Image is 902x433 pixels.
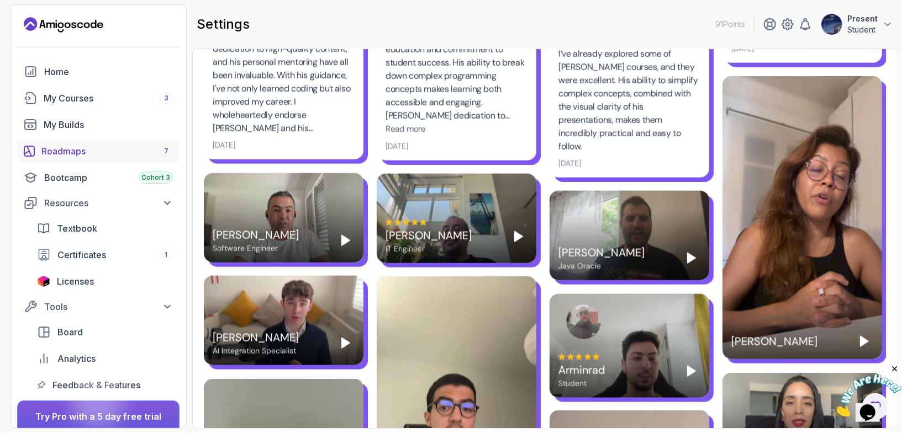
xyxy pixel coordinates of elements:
[510,228,528,245] button: Play
[164,147,168,156] span: 7
[17,87,180,109] a: courses
[715,19,745,30] p: 91 Points
[386,124,426,135] span: Read more
[731,334,817,349] div: [PERSON_NAME]
[834,364,902,416] iframe: chat widget
[558,47,700,153] div: I’ve already explored some of [PERSON_NAME] courses, and they were excellent. His ability to simp...
[17,114,180,136] a: builds
[213,227,299,243] div: [PERSON_NAME]
[30,348,180,370] a: analytics
[57,325,83,339] span: Board
[558,362,605,378] div: Arminrad
[44,118,173,131] div: My Builds
[44,171,173,184] div: Bootcamp
[30,244,180,266] a: certificates
[57,275,94,288] span: Licenses
[57,222,97,235] span: Textbook
[165,250,168,259] span: 1
[57,352,96,365] span: Analytics
[17,297,180,317] button: Tools
[731,43,754,54] div: [DATE]
[30,217,180,239] a: textbook
[17,167,180,189] a: bootcamp
[30,374,180,396] a: feedback
[37,276,50,287] img: jetbrains icon
[197,15,250,33] h2: settings
[17,193,180,213] button: Resources
[213,243,299,254] div: Software Engineer
[17,140,180,162] a: roadmaps
[337,232,355,249] button: Play
[41,145,173,158] div: Roadmaps
[386,123,426,136] button: Read more
[558,260,645,271] div: Java Oracle
[44,196,173,210] div: Resources
[44,300,173,313] div: Tools
[24,16,103,34] a: Landing page
[847,24,878,35] p: Student
[57,248,106,261] span: Certificates
[52,378,140,392] span: Feedback & Features
[558,378,605,389] div: Student
[44,65,173,78] div: Home
[213,345,299,356] div: AI Integration Specialist
[856,333,873,350] button: Play
[44,92,173,105] div: My Courses
[386,228,472,243] div: [PERSON_NAME]
[683,362,700,380] button: Play
[821,13,893,35] button: user profile imagePresentStudent
[30,321,180,343] a: board
[30,270,180,292] a: licenses
[683,249,700,267] button: Play
[386,141,408,152] div: [DATE]
[337,334,355,352] button: Play
[558,245,645,260] div: [PERSON_NAME]
[141,173,170,182] span: Cohort 3
[558,158,581,169] div: [DATE]
[213,140,235,151] div: [DATE]
[847,13,878,24] p: Present
[821,14,842,35] img: user profile image
[213,330,299,345] div: [PERSON_NAME]
[4,4,9,14] span: 1
[17,61,180,83] a: home
[164,94,168,103] span: 3
[386,243,472,254] div: IT Engineer
[213,3,355,135] div: [PERSON_NAME] teaching style stood out to me. His ability to break down complex concepts, his ded...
